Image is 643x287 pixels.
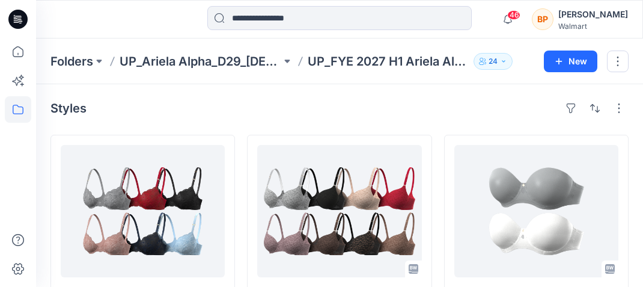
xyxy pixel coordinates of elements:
a: UP_Ariela Alpha_D29_[DEMOGRAPHIC_DATA] Intimates - Joyspun [120,53,281,70]
h4: Styles [50,101,87,116]
a: Folders [50,53,93,70]
p: UP_FYE 2027 H1 Ariela Alpha D29 Joyspun Bras [308,53,469,70]
p: 24 [489,55,498,68]
a: JS1086_ADM_Shine PU Multiway [454,145,618,277]
a: JS670_ADM_Lace Galloon Push Up [61,145,225,277]
button: New [544,51,597,72]
span: 46 [507,10,520,20]
div: [PERSON_NAME] [558,7,628,22]
div: Walmart [558,22,628,31]
a: JS1110_ADM_Leo Lace Tshirt Bra [257,145,421,277]
button: 24 [474,53,513,70]
div: BP [532,8,553,30]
